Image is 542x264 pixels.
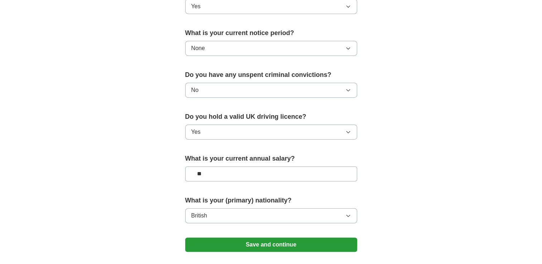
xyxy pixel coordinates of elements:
[191,44,205,53] span: None
[185,112,357,122] label: Do you hold a valid UK driving licence?
[191,2,201,11] span: Yes
[185,208,357,223] button: British
[185,196,357,205] label: What is your (primary) nationality?
[185,70,357,80] label: Do you have any unspent criminal convictions?
[185,238,357,252] button: Save and continue
[185,124,357,140] button: Yes
[191,86,198,94] span: No
[185,83,357,98] button: No
[191,128,201,136] span: Yes
[185,41,357,56] button: None
[191,211,207,220] span: British
[185,154,357,163] label: What is your current annual salary?
[185,28,357,38] label: What is your current notice period?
